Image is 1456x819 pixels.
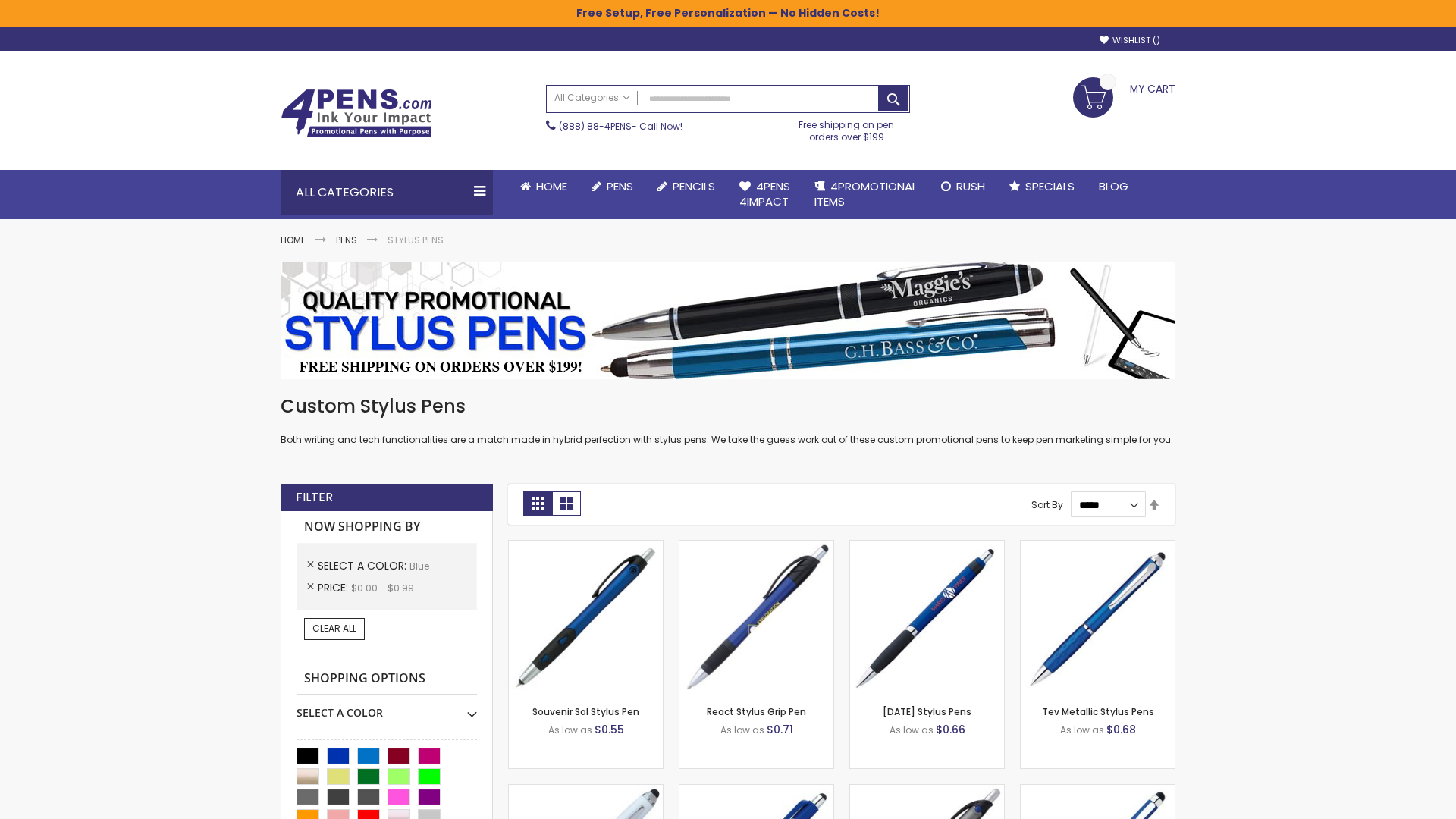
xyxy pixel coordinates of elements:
[351,582,414,595] span: $0.00 - $0.99
[1025,178,1075,194] span: Specials
[956,178,985,194] span: Rush
[1042,705,1154,718] a: Tev Metallic Stylus Pens
[1021,540,1175,553] a: Tev Metallic Stylus Pens-Blue
[281,262,1175,379] img: Stylus Pens
[523,491,552,516] strong: Grid
[281,394,1175,419] h1: Custom Stylus Pens
[883,705,971,718] a: [DATE] Stylus Pens
[508,170,579,203] a: Home
[929,170,997,203] a: Rush
[1087,170,1141,203] a: Blog
[936,722,965,737] span: $0.66
[548,723,592,736] span: As low as
[1031,498,1063,511] label: Sort By
[297,663,477,695] strong: Shopping Options
[1060,723,1104,736] span: As low as
[388,234,444,246] strong: Stylus Pens
[673,178,715,194] span: Pencils
[1106,722,1136,737] span: $0.68
[727,170,802,219] a: 4Pens4impact
[297,511,477,543] strong: Now Shopping by
[409,560,429,573] span: Blue
[767,722,793,737] span: $0.71
[595,722,624,737] span: $0.55
[312,622,356,635] span: Clear All
[281,234,306,246] a: Home
[802,170,929,219] a: 4PROMOTIONALITEMS
[297,695,477,720] div: Select A Color
[890,723,934,736] span: As low as
[579,170,645,203] a: Pens
[336,234,357,246] a: Pens
[532,705,639,718] a: Souvenir Sol Stylus Pen
[739,178,790,209] span: 4Pens 4impact
[607,178,633,194] span: Pens
[850,784,1004,797] a: Story Stylus Custom Pen-Blue
[509,540,663,553] a: Souvenir Sol Stylus Pen-Blue
[554,92,630,104] span: All Categories
[559,120,682,133] span: - Call Now!
[318,580,351,595] span: Price
[304,618,365,639] a: Clear All
[997,170,1087,203] a: Specials
[536,178,567,194] span: Home
[1100,35,1160,46] a: Wishlist
[707,705,806,718] a: React Stylus Grip Pen
[547,86,638,111] a: All Categories
[1021,541,1175,695] img: Tev Metallic Stylus Pens-Blue
[679,541,833,695] img: React Stylus Grip Pen-Blue
[509,541,663,695] img: Souvenir Sol Stylus Pen-Blue
[850,540,1004,553] a: Epiphany Stylus Pens-Blue
[281,89,432,137] img: 4Pens Custom Pens and Promotional Products
[645,170,727,203] a: Pencils
[814,178,917,209] span: 4PROMOTIONAL ITEMS
[783,113,911,143] div: Free shipping on pen orders over $199
[679,784,833,797] a: Pearl Element Stylus Pens-Blue
[281,170,493,215] div: All Categories
[1021,784,1175,797] a: Custom Stylus Grip Pens-Blue
[1099,178,1128,194] span: Blog
[318,558,409,573] span: Select A Color
[509,784,663,797] a: Ion White Branded Stylus Pen-Blue
[720,723,764,736] span: As low as
[679,540,833,553] a: React Stylus Grip Pen-Blue
[850,541,1004,695] img: Epiphany Stylus Pens-Blue
[296,489,333,506] strong: Filter
[281,394,1175,447] div: Both writing and tech functionalities are a match made in hybrid perfection with stylus pens. We ...
[559,120,632,133] a: (888) 88-4PENS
